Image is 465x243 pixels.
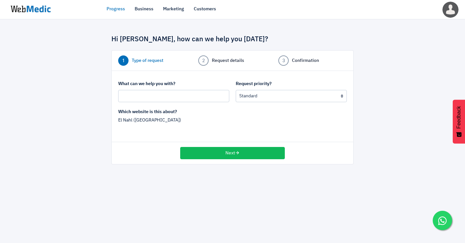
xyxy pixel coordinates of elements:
[180,147,285,159] button: Next
[132,57,163,64] span: Type of request
[194,6,216,13] a: Customers
[118,55,129,66] span: 1
[107,6,125,13] a: Progress
[212,57,244,64] span: Request details
[111,35,354,44] h4: Hi [PERSON_NAME], how can we help you [DATE]?
[456,106,462,129] span: Feedback
[278,55,289,66] span: 3
[278,55,347,66] a: 3 Confirmation
[118,55,187,66] a: 1 Type of request
[163,6,184,13] a: Marketing
[118,82,175,86] strong: What can we help you with?
[198,55,267,66] a: 2 Request details
[135,6,153,13] a: Business
[118,117,229,124] p: El Nahl ([GEOGRAPHIC_DATA])
[198,55,209,66] span: 2
[236,82,272,86] strong: Request priority?
[118,110,177,114] strong: Which website is this about?
[292,57,319,64] span: Confirmation
[453,100,465,143] button: Feedback - Show survey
